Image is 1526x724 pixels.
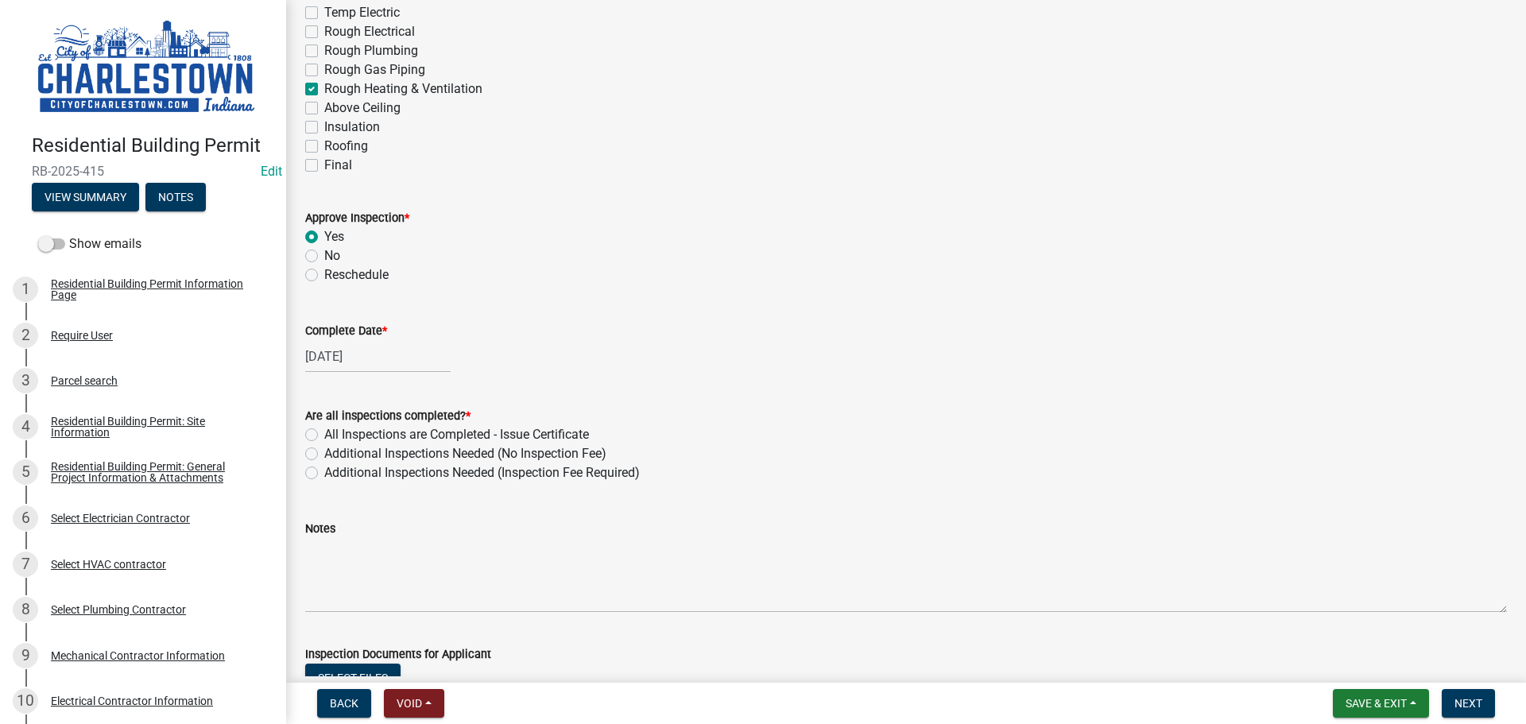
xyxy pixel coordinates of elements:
[13,368,38,393] div: 3
[13,414,38,439] div: 4
[324,463,640,482] label: Additional Inspections Needed (Inspection Fee Required)
[384,689,444,718] button: Void
[324,444,606,463] label: Additional Inspections Needed (No Inspection Fee)
[13,459,38,485] div: 5
[51,461,261,483] div: Residential Building Permit: General Project Information & Attachments
[32,134,273,157] h4: Residential Building Permit
[51,650,225,661] div: Mechanical Contractor Information
[13,552,38,577] div: 7
[305,340,451,373] input: mm/dd/yyyy
[13,688,38,714] div: 10
[324,3,400,22] label: Temp Electric
[324,22,415,41] label: Rough Electrical
[305,664,401,692] button: Select files
[51,330,113,341] div: Require User
[397,697,422,710] span: Void
[261,164,282,179] a: Edit
[324,118,380,137] label: Insulation
[38,234,141,254] label: Show emails
[261,164,282,179] wm-modal-confirm: Edit Application Number
[32,17,261,118] img: City of Charlestown, Indiana
[51,375,118,386] div: Parcel search
[305,213,409,224] label: Approve Inspection
[51,416,261,438] div: Residential Building Permit: Site Information
[1346,697,1407,710] span: Save & Exit
[51,513,190,524] div: Select Electrician Contractor
[324,99,401,118] label: Above Ceiling
[317,689,371,718] button: Back
[13,643,38,668] div: 9
[32,192,139,204] wm-modal-confirm: Summary
[145,183,206,211] button: Notes
[145,192,206,204] wm-modal-confirm: Notes
[330,697,358,710] span: Back
[324,41,418,60] label: Rough Plumbing
[305,326,387,337] label: Complete Date
[324,227,344,246] label: Yes
[324,246,340,265] label: No
[13,323,38,348] div: 2
[324,425,589,444] label: All Inspections are Completed - Issue Certificate
[51,695,213,707] div: Electrical Contractor Information
[1442,689,1495,718] button: Next
[32,164,254,179] span: RB-2025-415
[1333,689,1429,718] button: Save & Exit
[324,156,352,175] label: Final
[51,559,166,570] div: Select HVAC contractor
[13,597,38,622] div: 8
[324,137,368,156] label: Roofing
[305,411,471,422] label: Are all inspections completed?
[324,60,425,79] label: Rough Gas Piping
[13,505,38,531] div: 6
[51,278,261,300] div: Residential Building Permit Information Page
[1454,697,1482,710] span: Next
[32,183,139,211] button: View Summary
[305,524,335,535] label: Notes
[51,604,186,615] div: Select Plumbing Contractor
[324,79,482,99] label: Rough Heating & Ventilation
[13,277,38,302] div: 1
[324,265,389,285] label: Reschedule
[305,649,491,660] label: Inspection Documents for Applicant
